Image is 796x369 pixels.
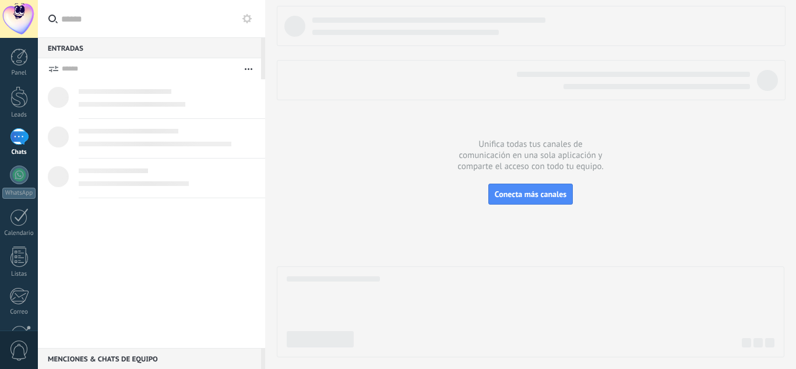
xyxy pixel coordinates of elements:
div: Leads [2,111,36,119]
div: Correo [2,308,36,316]
span: Conecta más canales [495,189,566,199]
div: Calendario [2,230,36,237]
div: Chats [2,149,36,156]
div: Entradas [38,37,261,58]
div: Panel [2,69,36,77]
div: WhatsApp [2,188,36,199]
div: Menciones & Chats de equipo [38,348,261,369]
button: Conecta más canales [488,184,573,205]
div: Listas [2,270,36,278]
